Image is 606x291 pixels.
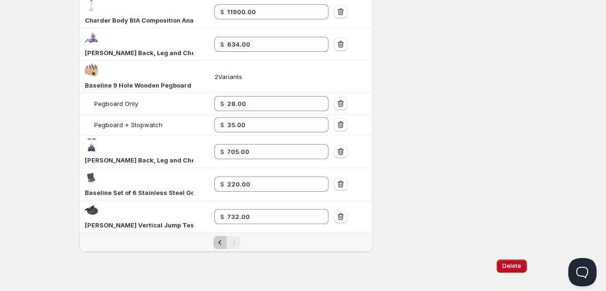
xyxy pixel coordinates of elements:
span: Delete [502,262,521,270]
input: 14000.00 [227,4,314,19]
span: Charder Body BIA Composition Analyzer MA801 [85,16,232,24]
strong: $ [220,180,224,188]
span: Baseline Set of 6 Stainless Steel Goniometers [85,189,226,196]
div: Baseline 9 Hole Wooden Pegboard Test [85,81,193,90]
nav: Pagination [79,233,373,252]
span: [PERSON_NAME] Vertical Jump Test Meter TKK-5406 [85,221,250,229]
input: 35.00 [227,96,314,111]
td: 2 Variants [212,61,331,93]
strong: $ [220,100,224,107]
button: Delete [497,259,527,273]
div: Pegboard Only [94,99,138,108]
strong: $ [220,148,224,155]
div: Baseline Set of 6 Stainless Steel Goniometers [85,188,193,197]
span: [PERSON_NAME] Back, Leg and Chest Dynamometer TKK-5402 (Digital) [85,156,306,164]
div: Charder Body BIA Composition Analyzer MA801 [85,16,193,25]
input: 250.00 [227,177,314,192]
input: 42.00 [227,117,314,132]
strong: $ [220,8,224,16]
span: Pegboard + Stopwatch [94,121,163,129]
input: 720.00 [227,37,314,52]
iframe: Help Scout Beacon - Open [568,258,597,286]
button: Previous [213,236,227,249]
strong: $ [220,40,224,48]
strong: $ [220,121,224,129]
input: 800.00 [227,144,314,159]
div: Takei Back, Leg and Chest Dynamometer TKK-5002 (Analog) [85,48,193,57]
span: [PERSON_NAME] Back, Leg and Chest Dynamometer TKK-5002 (Analog) [85,49,307,57]
div: Takei Vertical Jump Test Meter TKK-5406 [85,220,193,230]
input: 830.00 [227,209,314,224]
span: Baseline 9 Hole Wooden Pegboard Test [85,81,207,89]
div: Takei Back, Leg and Chest Dynamometer TKK-5402 (Digital) [85,155,193,165]
div: Pegboard + Stopwatch [94,120,163,129]
span: Pegboard Only [94,100,138,107]
strong: $ [220,213,224,220]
